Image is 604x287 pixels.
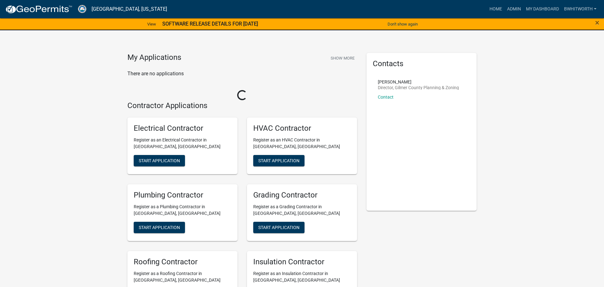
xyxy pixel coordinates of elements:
[127,53,181,62] h4: My Applications
[134,270,231,284] p: Register as a Roofing Contractor in [GEOGRAPHIC_DATA], [GEOGRAPHIC_DATA]
[328,53,357,63] button: Show More
[487,3,505,15] a: Home
[134,191,231,200] h5: Plumbing Contractor
[253,270,351,284] p: Register as an Insulation Contractor in [GEOGRAPHIC_DATA], [GEOGRAPHIC_DATA]
[253,137,351,150] p: Register as an HVAC Contractor in [GEOGRAPHIC_DATA], [GEOGRAPHIC_DATA]
[253,257,351,267] h5: Insulation Contractor
[134,204,231,217] p: Register as a Plumbing Contractor in [GEOGRAPHIC_DATA], [GEOGRAPHIC_DATA]
[134,155,185,166] button: Start Application
[162,21,258,27] strong: SOFTWARE RELEASE DETAILS FOR [DATE]
[378,95,394,100] a: Contact
[139,158,180,163] span: Start Application
[562,3,599,15] a: BWhitworth
[373,59,470,68] h5: Contacts
[385,19,420,29] button: Don't show again
[145,19,159,29] a: View
[134,222,185,233] button: Start Application
[253,155,305,166] button: Start Application
[134,124,231,133] h5: Electrical Contractor
[253,222,305,233] button: Start Application
[378,80,459,84] p: [PERSON_NAME]
[595,18,599,27] span: ×
[134,257,231,267] h5: Roofing Contractor
[92,4,167,14] a: [GEOGRAPHIC_DATA], [US_STATE]
[127,70,357,77] p: There are no applications
[139,225,180,230] span: Start Application
[253,191,351,200] h5: Grading Contractor
[253,204,351,217] p: Register as a Grading Contractor in [GEOGRAPHIC_DATA], [GEOGRAPHIC_DATA]
[258,225,299,230] span: Start Application
[77,5,87,13] img: Gilmer County, Georgia
[523,3,562,15] a: My Dashboard
[595,19,599,26] button: Close
[127,101,357,110] h4: Contractor Applications
[378,85,459,90] p: Director, Gilmer County Planning & Zoning
[505,3,523,15] a: Admin
[134,137,231,150] p: Register as an Electrical Contractor in [GEOGRAPHIC_DATA], [GEOGRAPHIC_DATA]
[253,124,351,133] h5: HVAC Contractor
[258,158,299,163] span: Start Application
